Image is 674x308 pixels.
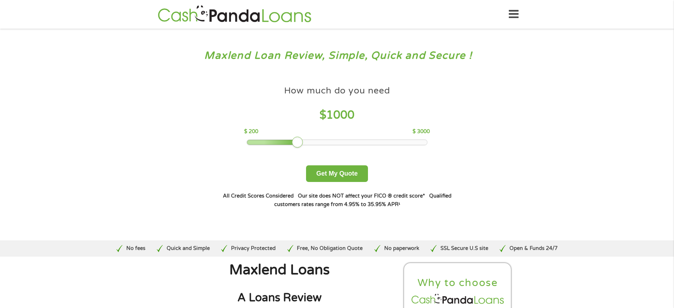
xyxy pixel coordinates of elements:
p: Open & Funds 24/7 [509,245,558,252]
button: Get My Quote [306,165,368,182]
p: $ 200 [244,128,258,136]
h2: Why to choose [410,276,506,290]
strong: All Credit Scores Considered [223,193,294,199]
p: Quick and Simple [167,245,210,252]
h2: A Loans Review [162,291,397,305]
strong: Qualified customers rates range from 4.95% to 35.95% APR¹ [274,193,451,207]
p: Privacy Protected [231,245,276,252]
img: GetLoanNow Logo [156,4,313,24]
p: SSL Secure U.S site [440,245,488,252]
h4: How much do you need [284,85,390,97]
p: No fees [126,245,145,252]
h3: Maxlend Loan Review, Simple, Quick and Secure ! [21,49,654,62]
span: 1000 [326,108,355,122]
p: Free, No Obligation Quote [297,245,363,252]
p: $ 3000 [413,128,430,136]
strong: Our site does NOT affect your FICO ® credit score* [298,193,425,199]
h4: $ [244,108,430,122]
span: Maxlend Loans [229,262,330,278]
p: No paperwork [384,245,419,252]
